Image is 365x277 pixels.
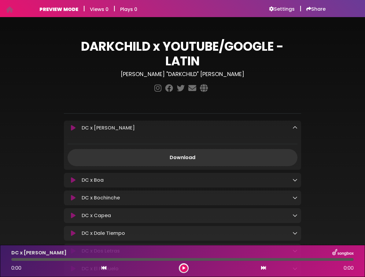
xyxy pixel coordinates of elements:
h5: | [83,5,85,12]
img: songbox-logo-white.png [332,249,354,257]
span: 0:00 [344,264,354,272]
p: DC x Capea [82,212,111,219]
span: 0:00 [11,264,21,272]
h3: [PERSON_NAME] "DARKCHILD" [PERSON_NAME] [64,71,301,78]
p: DC x Dale Tiempo [82,230,125,237]
h1: DARKCHILD x YOUTUBE/GOOGLE - LATIN [64,39,301,68]
p: DC x [PERSON_NAME] [82,124,135,132]
h6: PREVIEW MODE [39,6,78,12]
h5: | [300,5,301,12]
h6: Views 0 [90,6,109,12]
a: Share [306,6,326,12]
p: DC x Bochinche [82,194,120,202]
a: Settings [269,6,295,12]
a: Download [68,149,297,166]
p: DC x Boa [82,177,104,184]
h5: | [113,5,115,12]
p: DC x [PERSON_NAME] [11,249,67,257]
h6: Plays 0 [120,6,137,12]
